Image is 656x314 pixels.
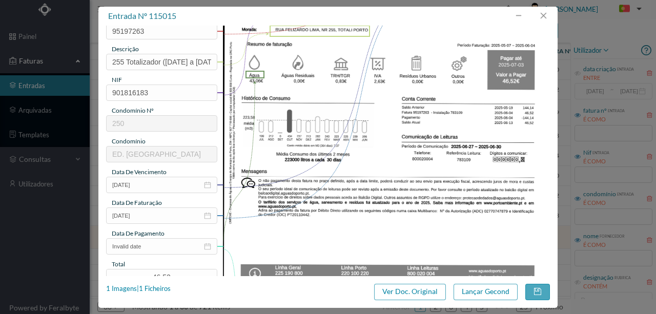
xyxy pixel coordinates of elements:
[204,212,211,219] i: icon: calendar
[112,137,146,145] span: condomínio
[108,11,176,20] span: entrada nº 115015
[204,181,211,189] i: icon: calendar
[112,260,125,268] span: total
[112,168,167,176] span: data de vencimento
[112,229,165,237] span: data de pagamento
[112,107,154,114] span: condomínio nº
[611,1,646,17] button: PT
[374,284,446,300] button: Ver Doc. Original
[112,76,122,83] span: NIF
[112,199,162,206] span: data de faturação
[112,45,139,53] span: descrição
[454,284,518,300] button: Lançar Gecond
[106,284,171,294] div: 1 Imagens | 1 Ficheiros
[204,243,211,250] i: icon: calendar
